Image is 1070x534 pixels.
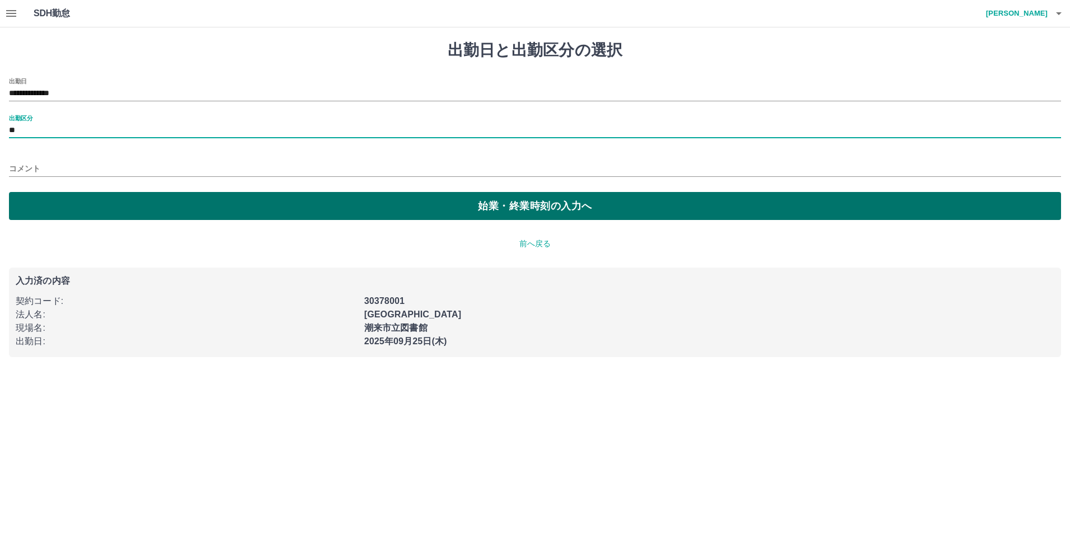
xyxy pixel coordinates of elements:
h1: 出勤日と出勤区分の選択 [9,41,1061,60]
label: 出勤区分 [9,114,32,122]
p: 前へ戻る [9,238,1061,250]
b: [GEOGRAPHIC_DATA] [364,310,462,319]
p: 入力済の内容 [16,277,1054,285]
b: 30378001 [364,296,405,306]
p: 法人名 : [16,308,358,321]
p: 出勤日 : [16,335,358,348]
b: 2025年09月25日(木) [364,336,447,346]
label: 出勤日 [9,77,27,85]
button: 始業・終業時刻の入力へ [9,192,1061,220]
p: 現場名 : [16,321,358,335]
b: 潮来市立図書館 [364,323,428,332]
p: 契約コード : [16,294,358,308]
